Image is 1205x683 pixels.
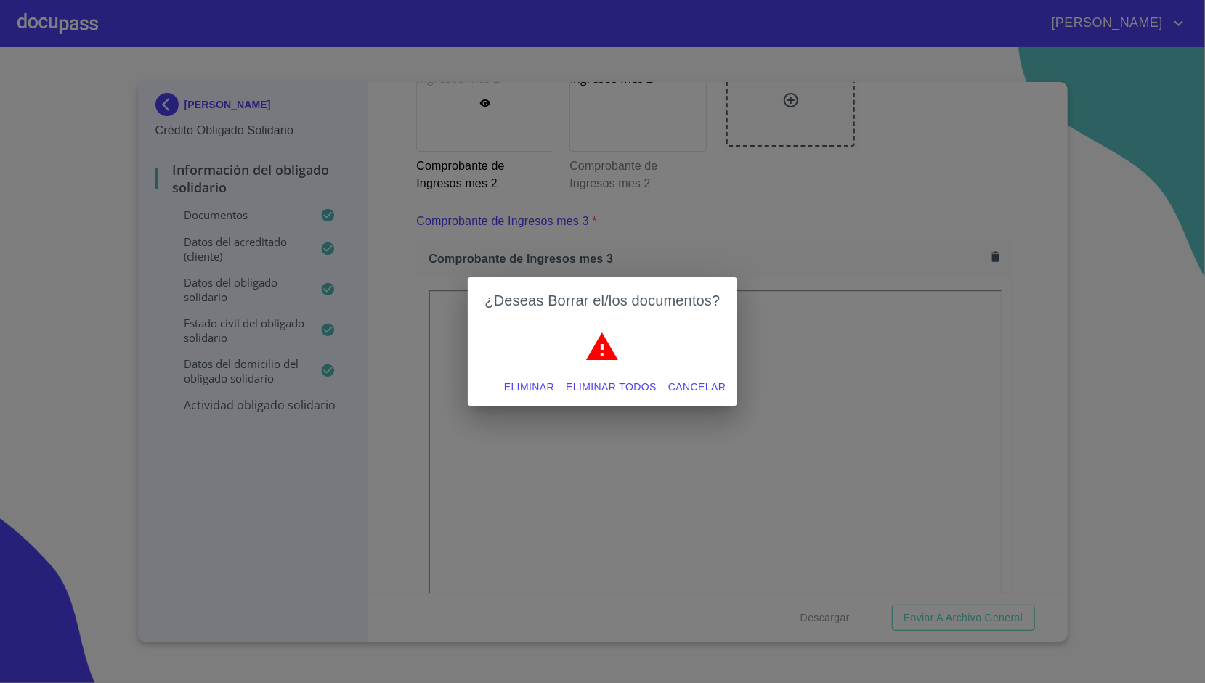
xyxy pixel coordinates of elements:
body: Error: Request failed with status code 403 at createError (/app/node_modules/axios/lib/core/creat... [6,6,565,382]
span: Eliminar [504,378,554,396]
button: Eliminar todos [560,374,662,401]
h2: ¿Deseas Borrar el/los documentos? [485,289,721,312]
span: Cancelar [668,378,726,396]
button: Eliminar [498,374,560,401]
button: Cancelar [662,374,731,401]
span: Eliminar todos [566,378,657,396]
